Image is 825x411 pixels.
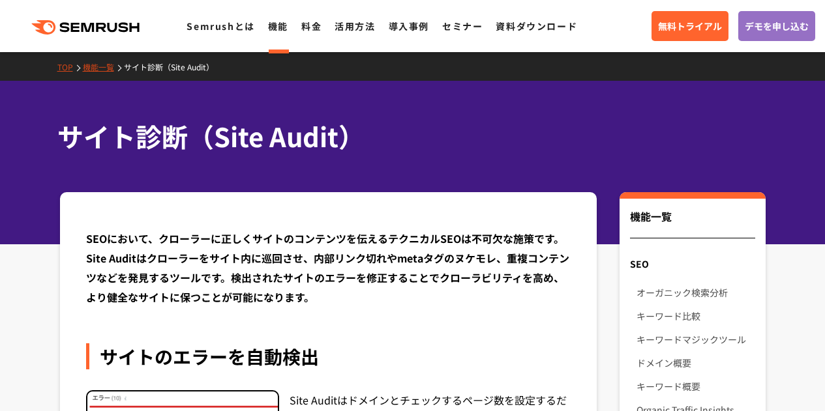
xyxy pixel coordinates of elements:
[83,61,124,72] a: 機能一覧
[86,229,571,307] div: SEOにおいて、クローラーに正しくサイトのコンテンツを伝えるテクニカルSEOは不可欠な施策です。Site Auditはクローラーをサイト内に巡回させ、内部リンク切れやmetaタグのヌケモレ、重複...
[86,343,571,369] div: サイトのエラーを自動検出
[335,20,375,33] a: 活用方法
[187,20,254,33] a: Semrushとは
[637,328,755,351] a: キーワードマジックツール
[637,281,755,304] a: オーガニック検索分析
[637,351,755,375] a: ドメイン概要
[637,375,755,398] a: キーワード概要
[124,61,224,72] a: サイト診断（Site Audit）
[301,20,322,33] a: 料金
[389,20,429,33] a: 導入事例
[57,117,755,156] h1: サイト診断（Site Audit）
[496,20,577,33] a: 資料ダウンロード
[268,20,288,33] a: 機能
[637,304,755,328] a: キーワード比較
[442,20,483,33] a: セミナー
[738,11,815,41] a: デモを申し込む
[745,19,809,33] span: デモを申し込む
[658,19,722,33] span: 無料トライアル
[652,11,728,41] a: 無料トライアル
[57,61,83,72] a: TOP
[630,208,755,238] div: 機能一覧
[620,252,765,276] div: SEO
